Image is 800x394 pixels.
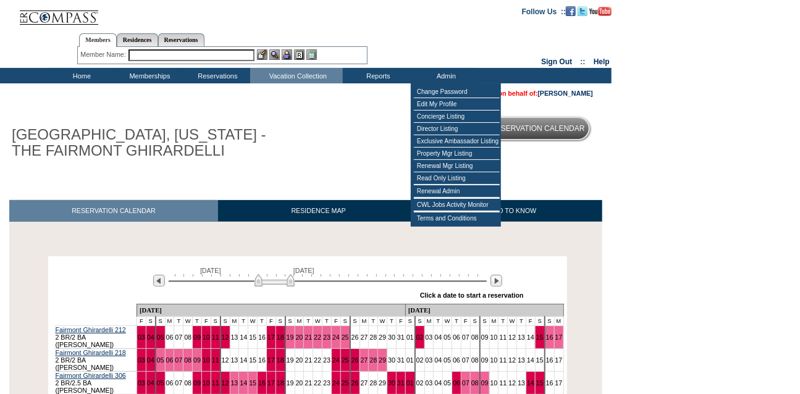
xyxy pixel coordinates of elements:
[322,317,332,326] td: T
[462,333,469,341] a: 07
[491,275,502,287] img: Next
[138,379,145,387] a: 03
[594,57,610,66] a: Help
[203,333,210,341] a: 10
[277,356,284,364] a: 18
[79,33,117,47] a: Members
[489,317,499,326] td: M
[546,379,554,387] a: 16
[471,379,479,387] a: 08
[555,356,563,364] a: 17
[546,333,554,341] a: 16
[323,333,331,341] a: 23
[352,356,359,364] a: 26
[414,212,500,224] td: Terms and Conditions
[414,123,500,135] td: Director Listing
[535,317,544,326] td: S
[378,317,387,326] td: W
[426,356,433,364] a: 03
[481,333,489,341] a: 09
[462,379,469,387] a: 07
[56,349,126,356] a: Fairmont Ghirardelli 218
[414,111,500,123] td: Concierge Listing
[137,317,146,326] td: F
[153,275,165,287] img: Previous
[249,333,256,341] a: 15
[388,356,395,364] a: 30
[184,333,192,341] a: 08
[249,379,256,387] a: 15
[452,317,461,326] td: T
[56,372,126,379] a: Fairmont Ghirardelli 306
[416,333,424,341] a: 02
[581,57,586,66] span: ::
[343,68,411,83] td: Reports
[405,317,415,326] td: S
[314,333,321,341] a: 22
[416,356,424,364] a: 02
[138,356,145,364] a: 03
[282,49,292,60] img: Impersonate
[554,317,563,326] td: M
[305,333,312,341] a: 21
[332,356,340,364] a: 24
[203,356,210,364] a: 10
[461,317,471,326] td: F
[276,317,285,326] td: S
[406,333,414,341] a: 01
[481,379,489,387] a: 09
[536,379,544,387] a: 15
[453,379,460,387] a: 06
[231,379,238,387] a: 13
[230,317,239,326] td: M
[342,333,349,341] a: 25
[193,356,201,364] a: 09
[350,317,360,326] td: S
[221,317,230,326] td: S
[443,317,452,326] td: W
[499,356,507,364] a: 11
[379,379,386,387] a: 29
[203,379,210,387] a: 10
[416,379,424,387] a: 02
[444,356,451,364] a: 05
[258,333,266,341] a: 16
[175,333,182,341] a: 07
[267,379,275,387] a: 17
[54,349,137,372] td: 2 BR/2 BA ([PERSON_NAME])
[296,379,303,387] a: 20
[56,326,126,333] a: Fairmont Ghirardelli 212
[453,356,460,364] a: 06
[526,317,536,326] td: F
[258,356,266,364] a: 16
[174,317,183,326] td: T
[480,317,489,326] td: S
[538,90,593,97] a: [PERSON_NAME]
[481,356,489,364] a: 09
[287,379,294,387] a: 19
[434,379,442,387] a: 04
[158,33,204,46] a: Reservations
[411,68,479,83] td: Admin
[9,200,218,222] a: RESERVATION CALENDAR
[499,317,508,326] td: T
[518,333,525,341] a: 13
[267,333,275,341] a: 17
[332,333,340,341] a: 24
[426,333,433,341] a: 03
[277,379,284,387] a: 18
[222,333,229,341] a: 12
[306,49,317,60] img: b_calculator.gif
[452,90,593,97] span: You are acting on behalf of:
[332,379,340,387] a: 24
[397,356,405,364] a: 31
[566,6,576,16] img: Become our fan on Facebook
[201,317,211,326] td: F
[415,317,424,326] td: S
[518,379,525,387] a: 13
[555,333,563,341] a: 17
[546,356,554,364] a: 16
[360,317,369,326] td: M
[277,333,284,341] a: 18
[517,317,526,326] td: T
